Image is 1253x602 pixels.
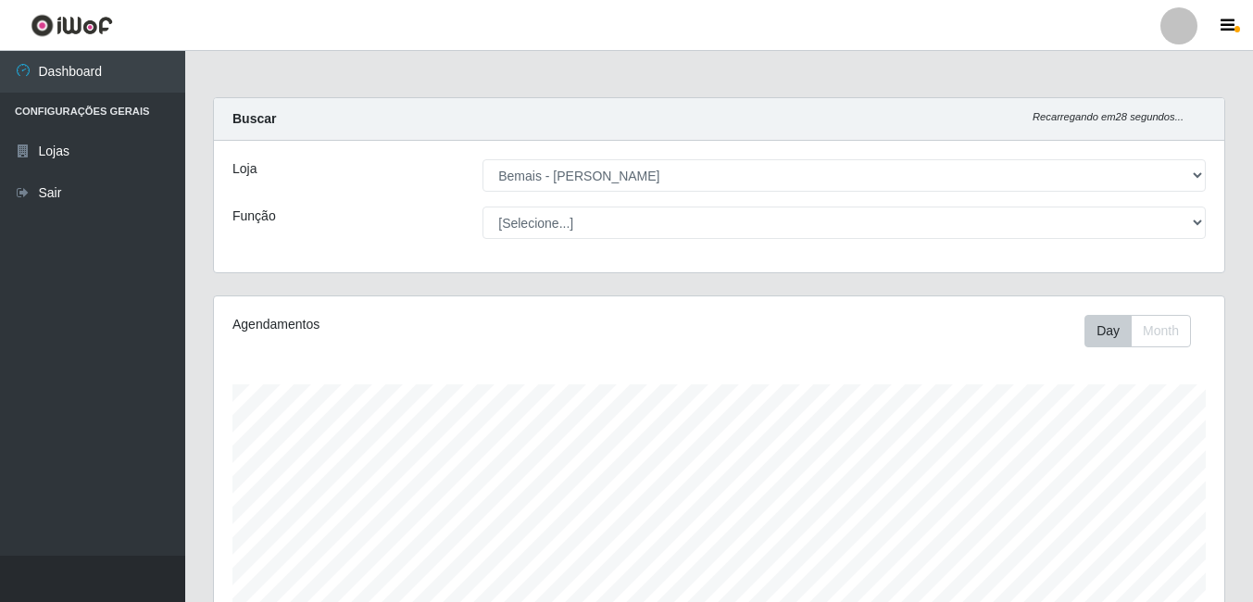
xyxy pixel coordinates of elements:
[232,315,621,334] div: Agendamentos
[232,207,276,226] label: Função
[1033,111,1184,122] i: Recarregando em 28 segundos...
[1131,315,1191,347] button: Month
[31,14,113,37] img: CoreUI Logo
[232,111,276,126] strong: Buscar
[1084,315,1132,347] button: Day
[232,159,257,179] label: Loja
[1084,315,1206,347] div: Toolbar with button groups
[1084,315,1191,347] div: First group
